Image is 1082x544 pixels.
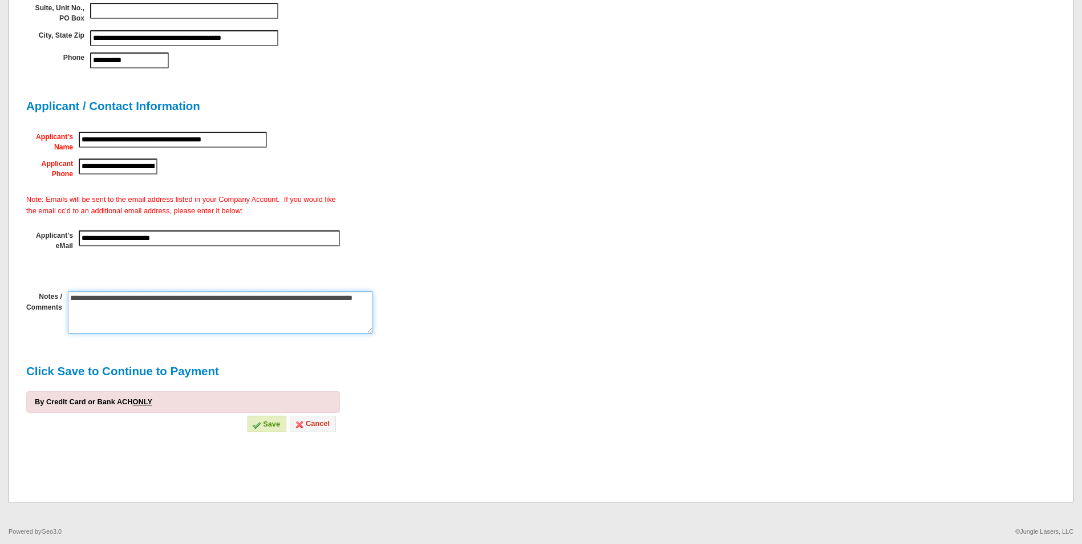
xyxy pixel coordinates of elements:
h2: Applicant / Contact Information [26,95,340,117]
label: Phone [63,54,84,62]
a: Jungle Lasers, LLC [1020,528,1073,535]
p: © [1015,528,1073,535]
td: Notes / Comments [23,289,65,337]
a: Cancel [290,416,336,433]
b: By Credit Card or Bank ACH [35,397,152,406]
button: Save [248,416,286,432]
span: Note: Emails will be sent to the email address listed in your Company Account. If you would like ... [26,195,336,214]
p: Powered by [9,528,62,535]
label: Suite, Unit No., PO Box [35,4,84,22]
label: Applicant's Name [36,133,73,151]
label: Applicant's eMail [36,232,73,250]
label: City, State Zip [39,31,84,39]
a: Geo3.0 [41,528,62,535]
u: ONLY [133,397,152,406]
h2: Click Save to Continue to Payment [26,360,340,383]
label: Applicant Phone [42,160,73,178]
